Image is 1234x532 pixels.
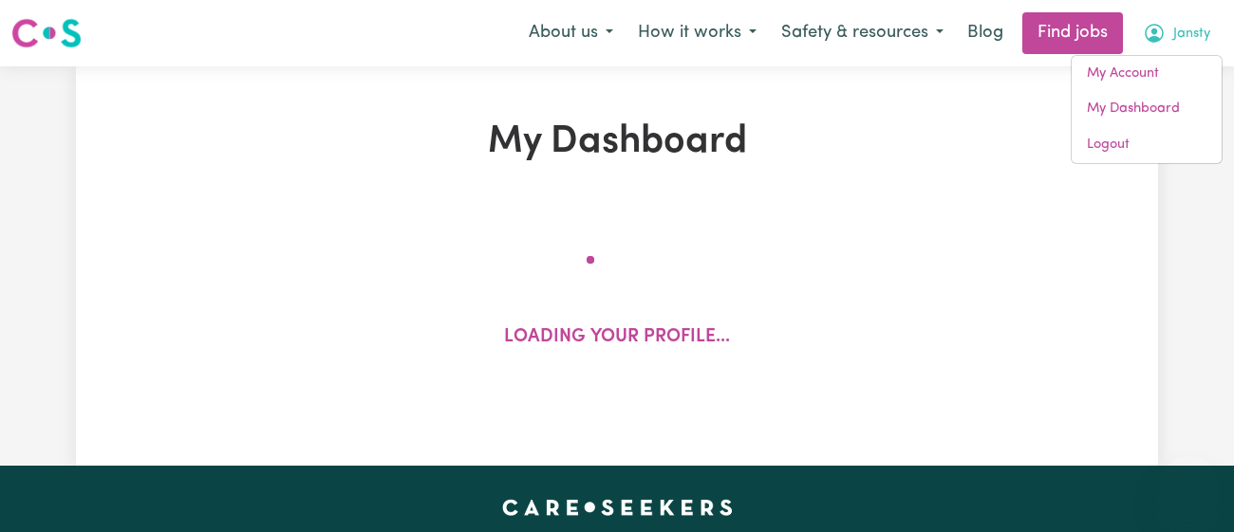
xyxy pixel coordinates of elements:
img: Careseekers logo [11,16,82,50]
a: Blog [956,12,1015,54]
a: Find jobs [1022,12,1123,54]
button: About us [516,13,626,53]
button: Safety & resources [769,13,956,53]
a: Careseekers logo [11,11,82,55]
p: Loading your profile... [504,324,730,352]
span: Jansty [1173,24,1210,45]
iframe: Button to launch messaging window [1158,456,1219,517]
button: My Account [1131,13,1223,53]
div: My Account [1071,55,1223,164]
a: Logout [1072,127,1222,163]
a: My Dashboard [1072,91,1222,127]
button: How it works [626,13,769,53]
a: My Account [1072,56,1222,92]
a: Careseekers home page [502,500,733,515]
h1: My Dashboard [268,119,966,165]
